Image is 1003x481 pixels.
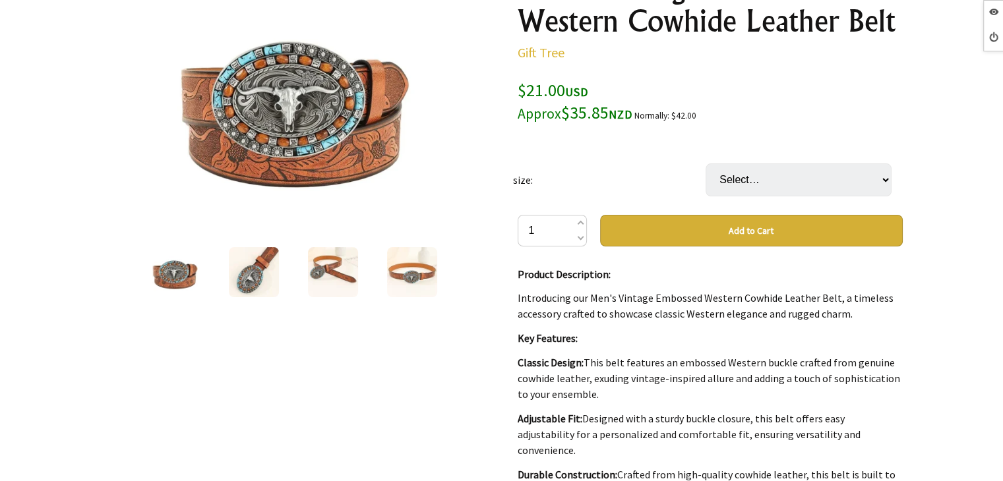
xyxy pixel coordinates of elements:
a: Gift Tree [518,44,564,61]
button: Add to Cart [600,215,903,246]
small: Approx [518,105,561,123]
img: Men's Vintage Embossed Western Cowhide Leather Belt [150,247,200,297]
p: This belt features an embossed Western buckle crafted from genuine cowhide leather, exuding vinta... [518,354,903,402]
strong: Key Features: [518,331,578,345]
span: NZD [609,107,632,122]
img: Men's Vintage Embossed Western Cowhide Leather Belt [387,247,437,297]
span: $21.00 $35.85 [518,79,632,123]
p: Introducing our Men's Vintage Embossed Western Cowhide Leather Belt, a timeless accessory crafted... [518,290,903,322]
img: Men's Vintage Embossed Western Cowhide Leather Belt [229,247,279,297]
strong: Product Description: [518,268,611,281]
strong: Durable Construction: [518,468,617,481]
td: size: [513,145,706,215]
span: USD [565,84,588,99]
strong: Classic Design: [518,356,584,369]
small: Normally: $42.00 [634,110,696,121]
img: Men's Vintage Embossed Western Cowhide Leather Belt [308,247,358,297]
strong: Adjustable Fit: [518,412,582,425]
p: Designed with a sturdy buckle closure, this belt offers easy adjustability for a personalized and... [518,410,903,458]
